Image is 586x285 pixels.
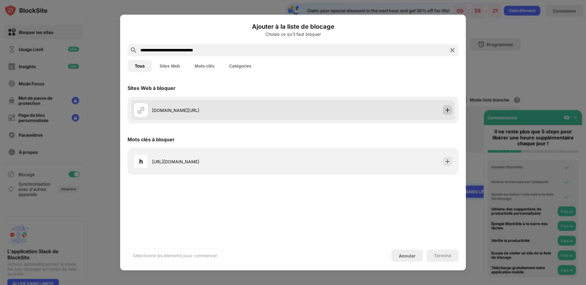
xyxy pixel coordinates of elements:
[222,60,259,72] button: Catégories
[152,60,187,72] button: Sites Web
[449,46,456,54] img: search-close
[127,136,175,142] div: Mots clés à bloquer
[130,46,137,54] img: search.svg
[133,253,217,259] div: Sélectionne les éléments pour commencer
[139,157,143,166] div: h
[127,32,459,37] div: Choisis ce qu'il faut bloquer
[137,106,145,114] img: url.svg
[152,107,293,113] div: [DOMAIN_NAME][URL]
[434,253,451,258] div: Terminé
[127,22,459,31] h6: Ajouter à la liste de blocage
[187,60,222,72] button: Mots-clés
[127,85,176,91] div: Sites Web à bloquer
[127,60,152,72] button: Tous
[152,158,293,165] div: [URL][DOMAIN_NAME]
[399,253,416,258] div: Annuler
